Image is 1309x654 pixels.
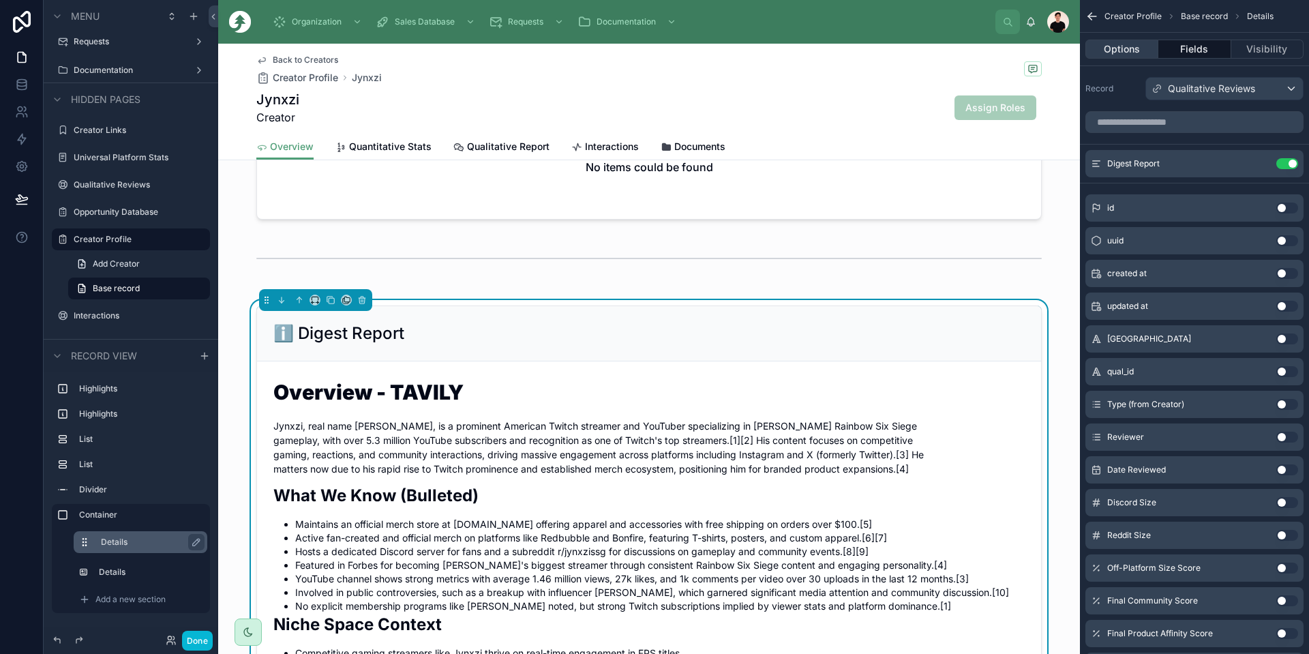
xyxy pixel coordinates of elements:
span: created at [1107,268,1147,279]
span: qual_id [1107,366,1134,377]
span: Add a new section [95,594,166,605]
button: Visibility [1231,40,1304,59]
label: List [79,459,205,470]
span: [GEOGRAPHIC_DATA] [1107,333,1191,344]
label: Universal Platform Stats [74,152,207,163]
label: Interactions [74,310,207,321]
span: Off-Platform Size Score [1107,563,1201,574]
label: List [79,434,205,445]
span: Creator Profile [273,71,338,85]
span: Digest Report [1107,158,1160,169]
span: Record view [71,349,137,363]
a: Documentation [573,10,683,34]
button: Fields [1158,40,1231,59]
span: uuid [1107,235,1124,246]
li: Involved in public controversies, such as a breakup with influencer [PERSON_NAME], which garnered... [295,586,1025,599]
label: Highlights [79,383,205,394]
span: Documentation [597,16,656,27]
span: Hidden pages [71,93,140,106]
a: Jynxzi [352,71,382,85]
label: Details [99,567,202,578]
label: Container [79,509,205,520]
a: Qualitative Report [453,134,550,162]
span: Reddit Size [1107,530,1151,541]
label: Details [101,537,196,548]
a: Back to Creators [256,55,338,65]
li: YouTube channel shows strong metrics with average 1.46 million views, 27k likes, and 1k comments ... [295,572,1025,586]
label: Record [1085,83,1140,94]
label: Qualitative Reviews [74,179,207,190]
a: Quantitative Stats [335,134,432,162]
span: Final Community Score [1107,595,1198,606]
span: Qualitative Reviews [1168,82,1255,95]
h2: Niche Space Context [273,613,1025,636]
label: Documentation [74,65,188,76]
div: scrollable content [44,372,218,627]
a: Creator Profile [256,71,338,85]
span: id [1107,203,1114,213]
span: Interactions [585,140,639,153]
label: Requests [74,36,188,47]
a: Documents [661,134,725,162]
span: Qualitative Report [467,140,550,153]
button: Options [1085,40,1158,59]
a: Requests [485,10,571,34]
span: Documents [674,140,725,153]
span: Creator Profile [1104,11,1162,22]
span: Type (from Creator) [1107,399,1184,410]
span: Sales Database [395,16,455,27]
li: Active fan-created and official merch on platforms like Redbubble and Bonfire, featuring T-shirts... [295,531,1025,545]
span: updated at [1107,301,1148,312]
button: Qualitative Reviews [1145,77,1304,100]
a: Overview [256,134,314,160]
span: Base record [93,283,140,294]
span: Requests [508,16,543,27]
label: Divider [79,484,205,495]
li: No explicit membership programs like [PERSON_NAME] noted, but strong Twitch subscriptions implied... [295,599,1025,613]
li: Featured in Forbes for becoming [PERSON_NAME]'s biggest streamer through consistent Rainbow Six S... [295,559,1025,572]
img: App logo [229,11,251,33]
a: Add Creator [68,253,210,275]
a: Sales Database [372,10,482,34]
h1: Overview - TAVILY [273,382,1025,402]
p: Jynxzi, real name [PERSON_NAME], is a prominent American Twitch streamer and YouTuber specializin... [273,419,1025,476]
span: Discord Size [1107,497,1156,508]
li: Hosts a dedicated Discord server for fans and a subreddit r/jynxzissg for discussions on gameplay... [295,545,1025,559]
span: Base record [1181,11,1228,22]
label: Opportunity Database [74,207,207,218]
a: Base record [68,278,210,299]
span: Reviewer [1107,432,1144,443]
h2: What We Know (Bulleted) [273,484,1025,507]
span: Creator [256,109,299,125]
span: Quantitative Stats [349,140,432,153]
h2: ℹ️ Digest Report [273,323,404,344]
button: Done [182,631,213,651]
span: Details [1247,11,1274,22]
h1: Jynxzi [256,90,299,109]
label: Creator Links [74,125,207,136]
span: Final Product Affinity Score [1107,628,1213,639]
a: Organization [269,10,369,34]
span: Menu [71,10,100,23]
div: scrollable content [262,7,995,37]
a: Interactions [571,134,639,162]
label: Highlights [79,408,205,419]
label: Creator Profile [74,234,202,245]
span: Organization [292,16,342,27]
span: Add Creator [93,258,140,269]
span: Overview [270,140,314,153]
li: Maintains an official merch store at [DOMAIN_NAME] offering apparel and accessories with free shi... [295,518,1025,531]
span: Date Reviewed [1107,464,1166,475]
span: Back to Creators [273,55,338,65]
